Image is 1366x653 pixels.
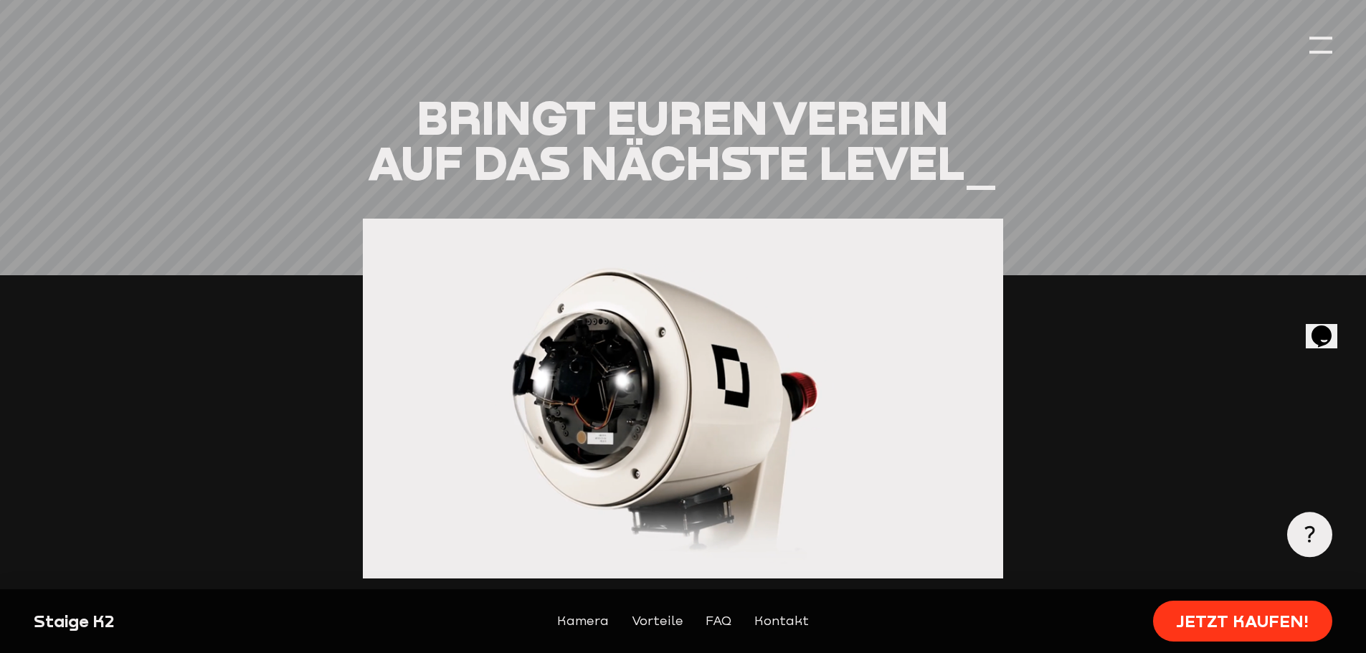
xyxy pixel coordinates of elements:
[557,611,609,631] a: Kamera
[1306,305,1352,348] iframe: chat widget
[417,89,949,145] span: Bringt euren Verein
[1153,601,1332,642] a: Jetzt kaufen!
[754,611,809,631] a: Kontakt
[706,611,731,631] a: FAQ
[34,610,346,633] div: Staige K2
[368,134,997,190] span: auf das nächste Level_
[632,611,683,631] a: Vorteile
